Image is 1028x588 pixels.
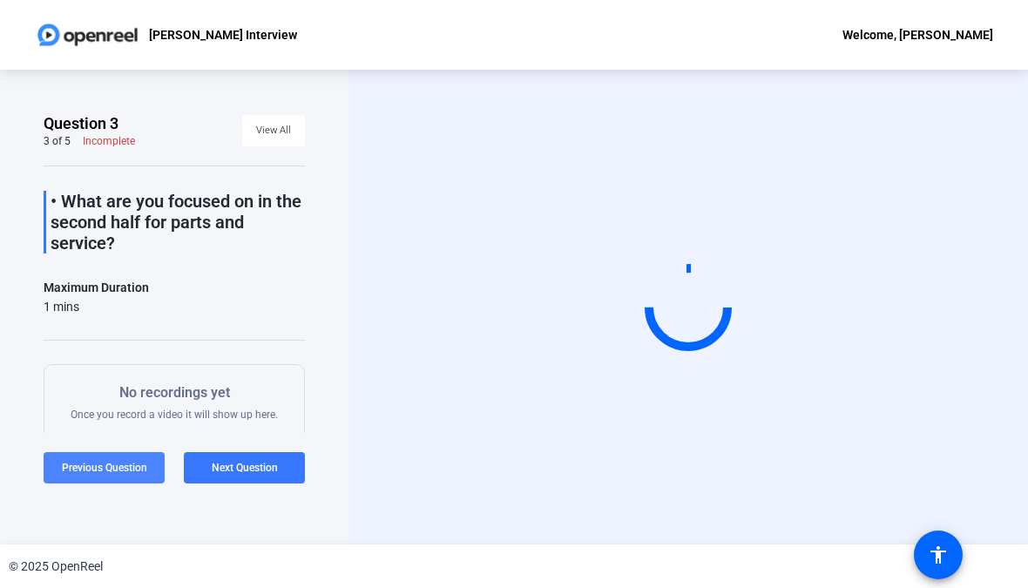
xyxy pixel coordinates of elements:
div: © 2025 OpenReel [9,558,103,576]
div: Incomplete [83,134,135,148]
span: Previous Question [62,462,147,474]
p: [PERSON_NAME] Interview [149,24,297,45]
div: 3 of 5 [44,134,71,148]
div: Maximum Duration [44,277,149,298]
img: OpenReel logo [35,17,140,52]
button: Next Question [184,452,305,483]
mat-icon: accessibility [928,544,949,565]
span: Next Question [212,462,278,474]
span: Question 3 [44,113,118,134]
p: No recordings yet [71,382,278,403]
button: Previous Question [44,452,165,483]
p: • What are you focused on in the second half for parts and service? [51,191,305,253]
span: View All [256,118,291,144]
div: Welcome, [PERSON_NAME] [842,24,993,45]
button: View All [242,115,305,146]
div: 1 mins [44,298,149,315]
div: Once you record a video it will show up here. [71,382,278,422]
